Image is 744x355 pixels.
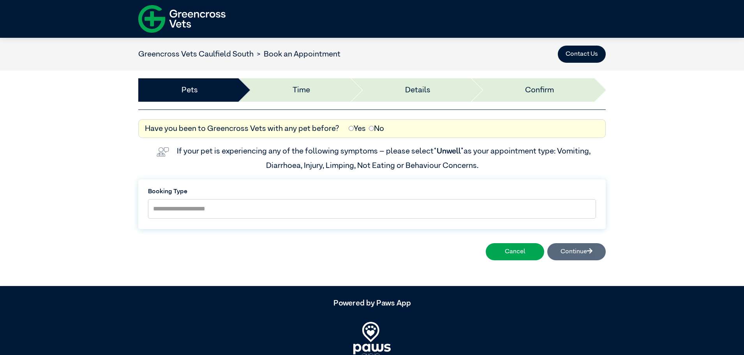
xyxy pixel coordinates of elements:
[138,2,226,36] img: f-logo
[153,144,172,160] img: vet
[145,123,339,134] label: Have you been to Greencross Vets with any pet before?
[369,123,384,134] label: No
[138,298,606,308] h5: Powered by Paws App
[177,147,592,169] label: If your pet is experiencing any of the following symptoms – please select as your appointment typ...
[349,126,354,131] input: Yes
[138,50,254,58] a: Greencross Vets Caulfield South
[138,48,340,60] nav: breadcrumb
[349,123,366,134] label: Yes
[148,187,596,196] label: Booking Type
[558,46,606,63] button: Contact Us
[434,147,464,155] span: “Unwell”
[254,48,340,60] li: Book an Appointment
[486,243,544,260] button: Cancel
[369,126,374,131] input: No
[182,84,198,96] a: Pets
